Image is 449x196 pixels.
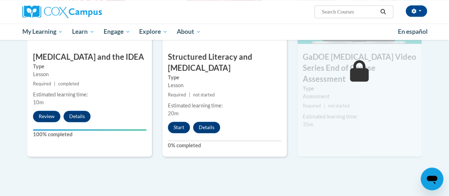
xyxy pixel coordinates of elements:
[177,27,201,36] span: About
[297,52,422,84] h3: GaDOE [MEDICAL_DATA] Video Series End of Course Assessment
[72,27,94,36] span: Learn
[321,7,378,16] input: Search Courses
[67,23,99,40] a: Learn
[193,122,220,133] button: Details
[64,111,91,122] button: Details
[328,103,350,108] span: not started
[33,63,147,70] label: Type
[398,28,428,35] span: En español
[33,111,60,122] button: Review
[22,27,63,36] span: My Learning
[168,110,179,116] span: 20m
[28,52,152,63] h3: [MEDICAL_DATA] and the IDEA
[104,27,130,36] span: Engage
[135,23,172,40] a: Explore
[393,24,432,39] a: En español
[168,74,281,81] label: Type
[58,81,79,86] span: completed
[33,91,147,99] div: Estimated learning time:
[33,99,44,105] span: 10m
[303,103,321,108] span: Required
[303,92,416,100] div: Assessment
[378,7,388,16] button: Search
[139,27,168,36] span: Explore
[303,85,416,92] label: Type
[33,129,147,131] div: Your progress
[168,102,281,110] div: Estimated learning time:
[324,103,325,108] span: |
[22,5,102,18] img: Cox Campus
[303,121,313,127] span: 35m
[17,23,432,40] div: Main menu
[168,81,281,89] div: Lesson
[33,70,147,78] div: Lesson
[163,52,287,74] h3: Structured Literacy and [MEDICAL_DATA]
[33,131,147,138] label: 100% completed
[193,92,215,97] span: not started
[22,5,150,18] a: Cox Campus
[421,168,443,190] iframe: Button to launch messaging window
[168,142,281,149] label: 0% completed
[172,23,206,40] a: About
[54,81,55,86] span: |
[168,92,186,97] span: Required
[33,81,51,86] span: Required
[303,113,416,121] div: Estimated learning time:
[189,92,190,97] span: |
[168,122,190,133] button: Start
[406,5,427,17] button: Account Settings
[18,23,68,40] a: My Learning
[99,23,135,40] a: Engage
